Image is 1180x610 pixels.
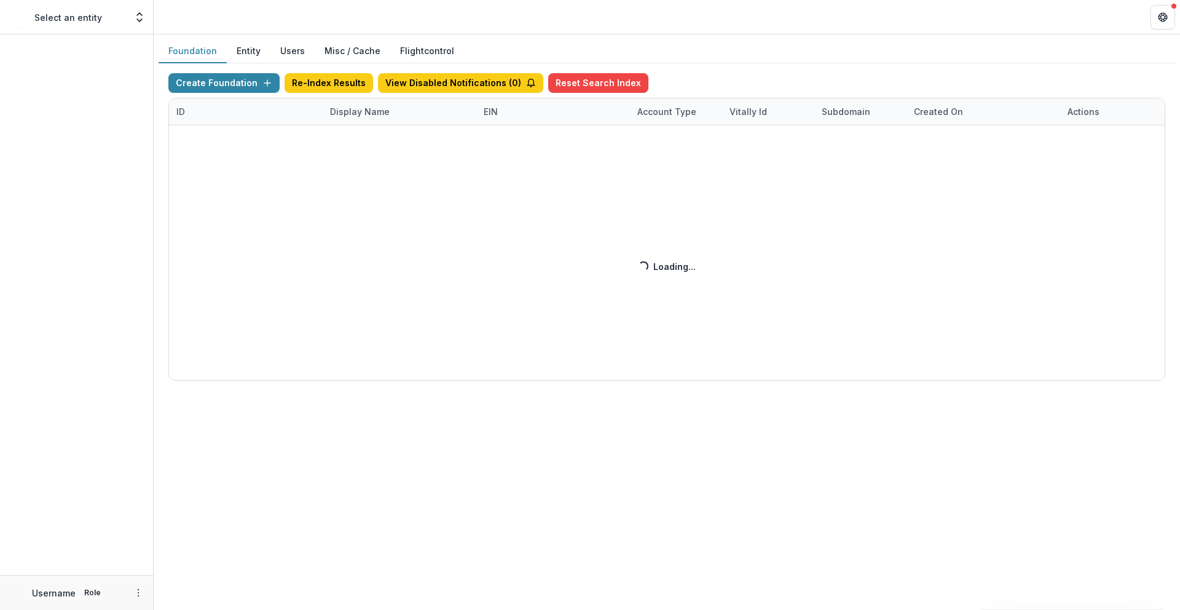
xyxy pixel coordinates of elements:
button: Open entity switcher [131,5,148,30]
button: Users [270,39,315,63]
p: Select an entity [34,11,102,24]
a: Flightcontrol [400,44,454,57]
p: Username [32,587,76,600]
button: More [131,585,146,600]
button: Entity [227,39,270,63]
button: Get Help [1150,5,1175,30]
button: Misc / Cache [315,39,390,63]
button: Foundation [159,39,227,63]
p: Role [81,587,104,598]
